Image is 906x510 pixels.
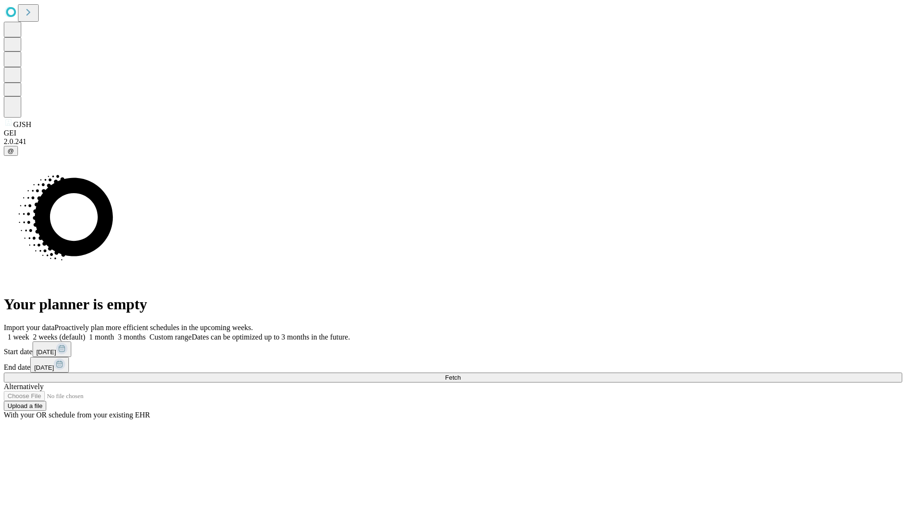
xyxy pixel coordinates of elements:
button: @ [4,146,18,156]
span: 1 week [8,333,29,341]
span: With your OR schedule from your existing EHR [4,411,150,419]
span: 1 month [89,333,114,341]
div: Start date [4,341,902,357]
span: Dates can be optimized up to 3 months in the future. [192,333,350,341]
span: @ [8,147,14,154]
div: GEI [4,129,902,137]
span: Fetch [445,374,461,381]
div: 2.0.241 [4,137,902,146]
span: [DATE] [34,364,54,371]
span: 2 weeks (default) [33,333,85,341]
button: [DATE] [30,357,69,373]
button: [DATE] [33,341,71,357]
span: 3 months [118,333,146,341]
span: Custom range [150,333,192,341]
div: End date [4,357,902,373]
button: Fetch [4,373,902,382]
button: Upload a file [4,401,46,411]
span: GJSH [13,120,31,128]
h1: Your planner is empty [4,296,902,313]
span: Alternatively [4,382,43,391]
span: Proactively plan more efficient schedules in the upcoming weeks. [55,323,253,331]
span: [DATE] [36,348,56,356]
span: Import your data [4,323,55,331]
